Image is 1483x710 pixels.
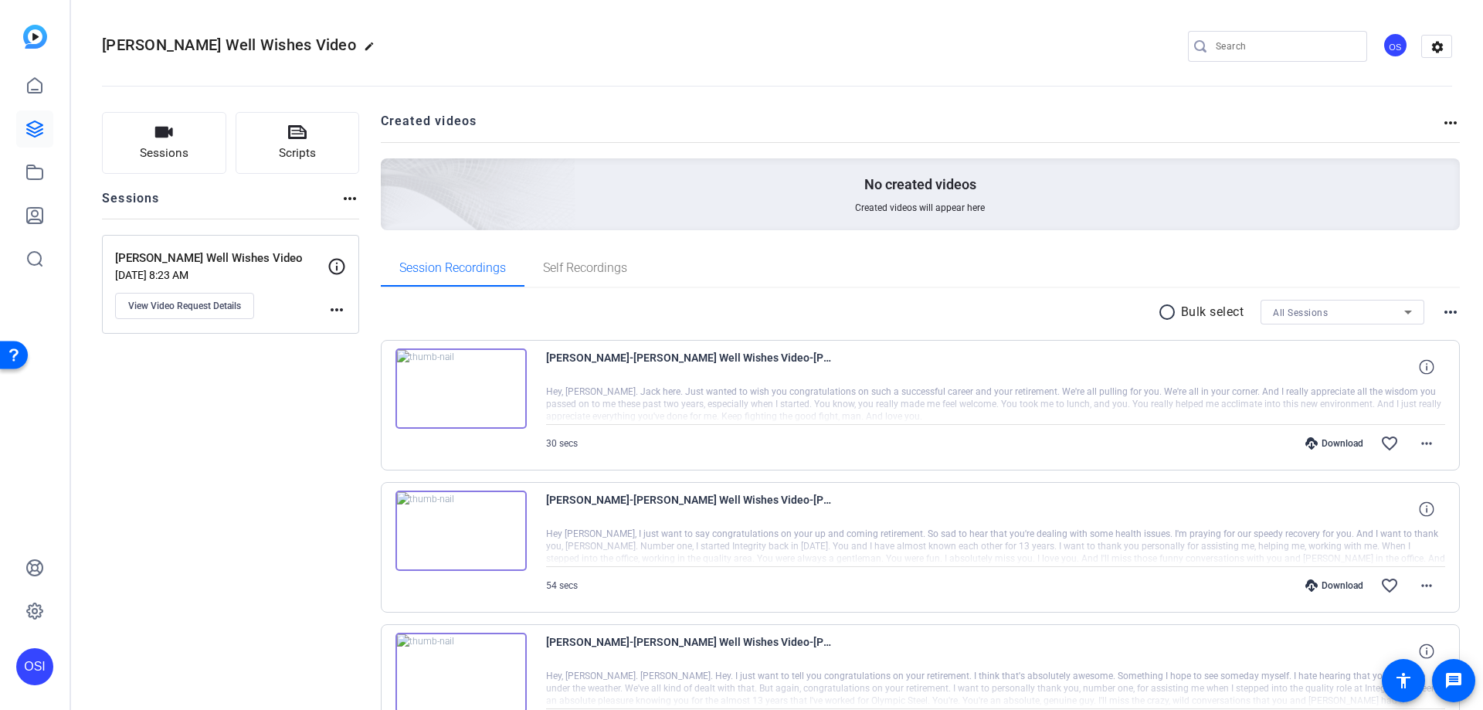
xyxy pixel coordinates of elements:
p: No created videos [864,175,976,194]
img: thumb-nail [395,491,527,571]
img: blue-gradient.svg [23,25,47,49]
mat-icon: settings [1422,36,1453,59]
img: thumb-nail [395,348,527,429]
span: [PERSON_NAME]-[PERSON_NAME] Well Wishes Video-[PERSON_NAME] Well Wishes Video-1755028188143-webcam [546,633,832,670]
span: View Video Request Details [128,300,241,312]
mat-icon: more_horiz [1441,303,1460,321]
span: All Sessions [1273,307,1328,318]
mat-icon: more_horiz [1417,576,1436,595]
mat-icon: favorite_border [1380,434,1399,453]
span: 54 secs [546,580,578,591]
mat-icon: accessibility [1394,671,1413,690]
span: Sessions [140,144,188,162]
span: [PERSON_NAME]-[PERSON_NAME] Well Wishes Video-[PERSON_NAME] Well Wishes Video-1755029364793-webcam [546,348,832,386]
mat-icon: edit [364,41,382,59]
mat-icon: more_horiz [1441,114,1460,132]
p: [PERSON_NAME] Well Wishes Video [115,250,327,267]
span: [PERSON_NAME] Well Wishes Video [102,36,356,54]
mat-icon: more_horiz [341,189,359,208]
span: Self Recordings [543,262,627,274]
span: Session Recordings [399,262,506,274]
input: Search [1216,37,1355,56]
mat-icon: favorite_border [1380,576,1399,595]
div: Download [1298,579,1371,592]
h2: Created videos [381,112,1442,142]
div: Download [1298,437,1371,450]
button: Scripts [236,112,360,174]
img: Creted videos background [208,5,576,341]
p: [DATE] 8:23 AM [115,269,327,281]
span: 30 secs [546,438,578,449]
ngx-avatar: Olympic Steel, Inc. [1383,32,1410,59]
h2: Sessions [102,189,160,219]
mat-icon: more_horiz [1417,434,1436,453]
mat-icon: radio_button_unchecked [1158,303,1181,321]
button: Sessions [102,112,226,174]
div: OS [1383,32,1408,58]
p: Bulk select [1181,303,1244,321]
button: View Video Request Details [115,293,254,319]
div: OSI [16,648,53,685]
span: Scripts [279,144,316,162]
span: [PERSON_NAME]-[PERSON_NAME] Well Wishes Video-[PERSON_NAME] Well Wishes Video-1755028362541-webcam [546,491,832,528]
mat-icon: message [1444,671,1463,690]
span: Created videos will appear here [855,202,985,214]
mat-icon: more_horiz [327,301,346,319]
